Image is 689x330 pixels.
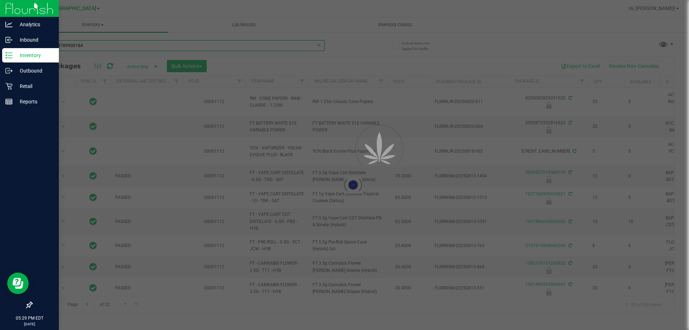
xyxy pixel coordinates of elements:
[13,36,56,44] p: Inbound
[13,66,56,75] p: Outbound
[13,20,56,29] p: Analytics
[13,82,56,90] p: Retail
[13,97,56,106] p: Reports
[5,67,13,74] inline-svg: Outbound
[5,83,13,90] inline-svg: Retail
[3,321,56,327] p: [DATE]
[13,51,56,60] p: Inventory
[5,21,13,28] inline-svg: Analytics
[5,36,13,43] inline-svg: Inbound
[5,52,13,59] inline-svg: Inventory
[3,315,56,321] p: 05:29 PM EDT
[5,98,13,105] inline-svg: Reports
[7,273,29,294] iframe: Resource center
